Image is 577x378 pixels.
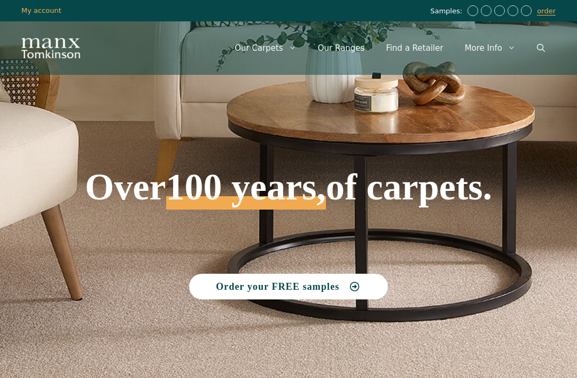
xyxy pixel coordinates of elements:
a: My account [21,6,61,14]
a: Open Search Bar [526,32,556,64]
a: Find a Retailer [375,32,454,64]
a: Our Carpets [224,32,307,64]
a: Order your FREE samples [189,274,388,299]
img: Manx Tomkinson [21,38,80,58]
a: order [537,7,556,16]
nav: Primary [224,32,556,64]
span: Samples: [430,7,465,16]
h1: Over of carpets. [59,91,518,210]
a: More Info [454,32,526,64]
span: 100 years, [166,178,326,210]
span: Order your FREE samples [216,282,339,291]
a: Our Ranges [307,32,376,64]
